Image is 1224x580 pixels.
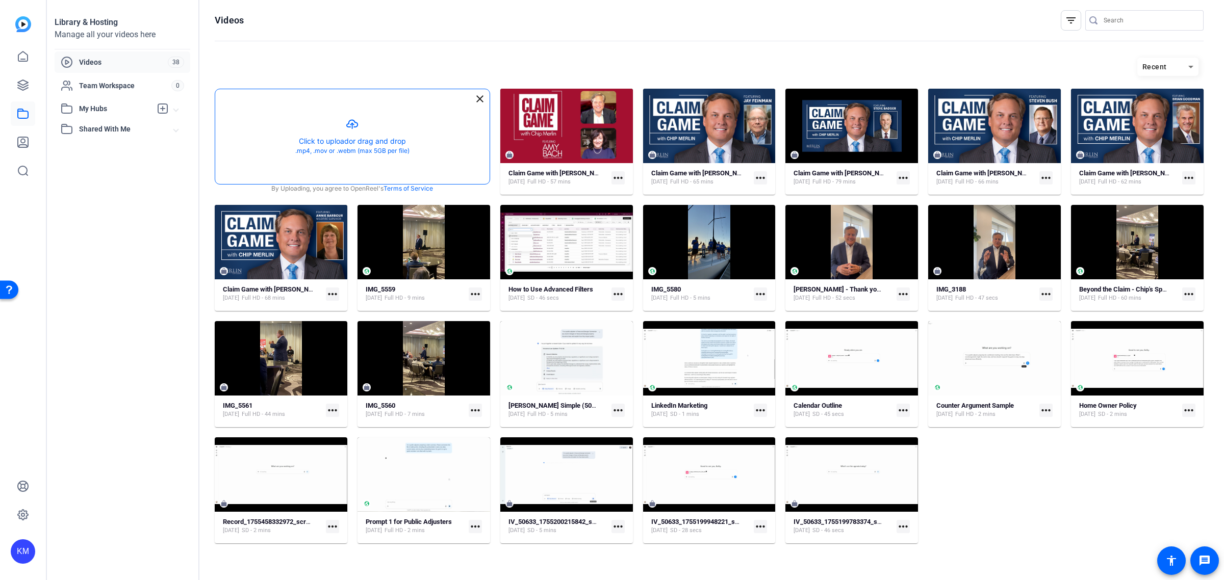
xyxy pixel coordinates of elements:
span: Full HD - 79 mins [812,178,856,186]
mat-icon: more_horiz [754,520,767,533]
mat-icon: more_horiz [754,287,767,301]
span: [DATE] [936,178,953,186]
strong: IV_50633_1755200215842_screen [508,518,609,525]
a: Prompt 1 for Public Adjusters[DATE]Full HD - 2 mins [366,518,465,535]
span: [DATE] [936,410,953,418]
mat-icon: close [474,93,486,105]
span: Full HD - 44 mins [242,410,285,418]
mat-icon: accessibility [1165,555,1178,567]
a: Claim Game with [PERSON_NAME] featuring [PERSON_NAME][DATE]Full HD - 62 mins [1079,169,1178,186]
mat-icon: more_horiz [1182,171,1195,184]
a: Terms of Service [384,184,433,193]
strong: IMG_3188 [936,285,966,293]
a: Record_1755458332972_screen[DATE]SD - 2 mins [223,518,322,535]
mat-icon: more_horiz [897,171,910,184]
a: IV_50633_1755199783374_screen[DATE]SD - 46 secs [794,518,892,535]
a: Claim Game with [PERSON_NAME] featuring [PERSON_NAME][DATE]Full HD - 68 mins [223,285,322,302]
span: [DATE] [366,526,382,535]
a: IMG_5560[DATE]Full HD - 7 mins [366,402,465,418]
div: Manage all your videos here [55,29,190,41]
span: [DATE] [508,526,525,535]
span: Recent [1142,63,1167,71]
mat-expansion-panel-header: Shared With Me [55,119,190,139]
span: SD - 45 secs [812,410,844,418]
strong: IV_50633_1755199783374_screen [794,518,894,525]
span: Full HD - 68 mins [242,294,285,302]
span: My Hubs [79,103,151,114]
strong: IMG_5560 [366,402,395,409]
mat-icon: more_horiz [897,287,910,301]
mat-icon: more_horiz [611,171,625,184]
mat-icon: more_horiz [611,287,625,301]
span: [DATE] [366,294,382,302]
strong: Claim Game with [PERSON_NAME] featuring [PERSON_NAME] [223,285,404,293]
span: Full HD - 47 secs [955,294,998,302]
span: Full HD - 66 mins [955,178,999,186]
mat-icon: filter_list [1065,14,1077,27]
mat-icon: more_horiz [1039,171,1053,184]
span: Team Workspace [79,81,171,91]
span: SD - 5 mins [527,526,556,535]
mat-icon: more_horiz [1039,287,1053,301]
span: [DATE] [936,294,953,302]
span: [DATE] [508,294,525,302]
mat-icon: more_horiz [469,404,482,417]
mat-icon: more_horiz [326,520,339,533]
strong: Home Owner Policy [1079,402,1137,409]
a: IV_50633_1755200215842_screen[DATE]SD - 5 mins [508,518,607,535]
span: [DATE] [508,178,525,186]
a: IMG_5561[DATE]Full HD - 44 mins [223,402,322,418]
span: [DATE] [508,410,525,418]
mat-icon: more_horiz [754,171,767,184]
span: [DATE] [223,410,239,418]
span: [DATE] [1079,178,1095,186]
strong: Record_1755458332972_screen [223,518,317,525]
span: Full HD - 57 mins [527,178,571,186]
span: SD - 46 secs [812,526,844,535]
div: Library & Hosting [55,16,190,29]
a: IMG_3188[DATE]Full HD - 47 secs [936,285,1035,302]
mat-icon: more_horiz [326,287,339,301]
mat-icon: more_horiz [326,404,339,417]
span: [DATE] [794,294,810,302]
span: SD - 2 mins [242,526,271,535]
input: Search [1104,14,1195,27]
span: Full HD - 62 mins [1098,178,1141,186]
span: Full HD - 2 mins [955,410,996,418]
strong: Calendar Outline [794,402,842,409]
mat-icon: more_horiz [611,520,625,533]
a: LinkedIn Marketing[DATE]SD - 1 mins [651,402,750,418]
span: [DATE] [651,178,668,186]
a: How to Use Advanced Filters[DATE]SD - 46 secs [508,285,607,302]
span: Full HD - 60 mins [1098,294,1141,302]
span: Videos [79,57,168,67]
span: 38 [168,57,184,68]
strong: [PERSON_NAME] Simple (50636) [508,402,605,409]
strong: IMG_5561 [223,402,252,409]
span: [DATE] [794,526,810,535]
strong: Beyond the Claim - Chip's Speech [1079,285,1177,293]
mat-icon: more_horiz [1182,287,1195,301]
a: Counter Argument Sample[DATE]Full HD - 2 mins [936,402,1035,418]
a: Claim Game with [PERSON_NAME] Featuring [PERSON_NAME][DATE]Full HD - 79 mins [794,169,892,186]
strong: IMG_5559 [366,285,395,293]
a: Home Owner Policy[DATE]SD - 2 mins [1079,402,1178,418]
h1: Videos [215,14,244,27]
a: IMG_5559[DATE]Full HD - 9 mins [366,285,465,302]
a: Claim Game with [PERSON_NAME] Featuring [PERSON_NAME][DATE]Full HD - 66 mins [936,169,1035,186]
span: Full HD - 5 mins [670,294,710,302]
span: 0 [171,80,184,91]
mat-icon: more_horiz [1182,404,1195,417]
span: [DATE] [1079,294,1095,302]
mat-icon: more_horiz [1039,404,1053,417]
img: blue-gradient.svg [15,16,31,32]
mat-icon: more_horiz [897,404,910,417]
span: [DATE] [651,526,668,535]
strong: Claim Game with [PERSON_NAME] Featuring [PERSON_NAME] [508,169,691,177]
span: Full HD - 9 mins [385,294,425,302]
span: [DATE] [366,410,382,418]
span: Full HD - 52 secs [812,294,855,302]
strong: How to Use Advanced Filters [508,285,593,293]
a: [PERSON_NAME] Simple (50636)[DATE]Full HD - 5 mins [508,402,607,418]
a: IV_50633_1755199948221_screen[DATE]SD - 28 secs [651,518,750,535]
